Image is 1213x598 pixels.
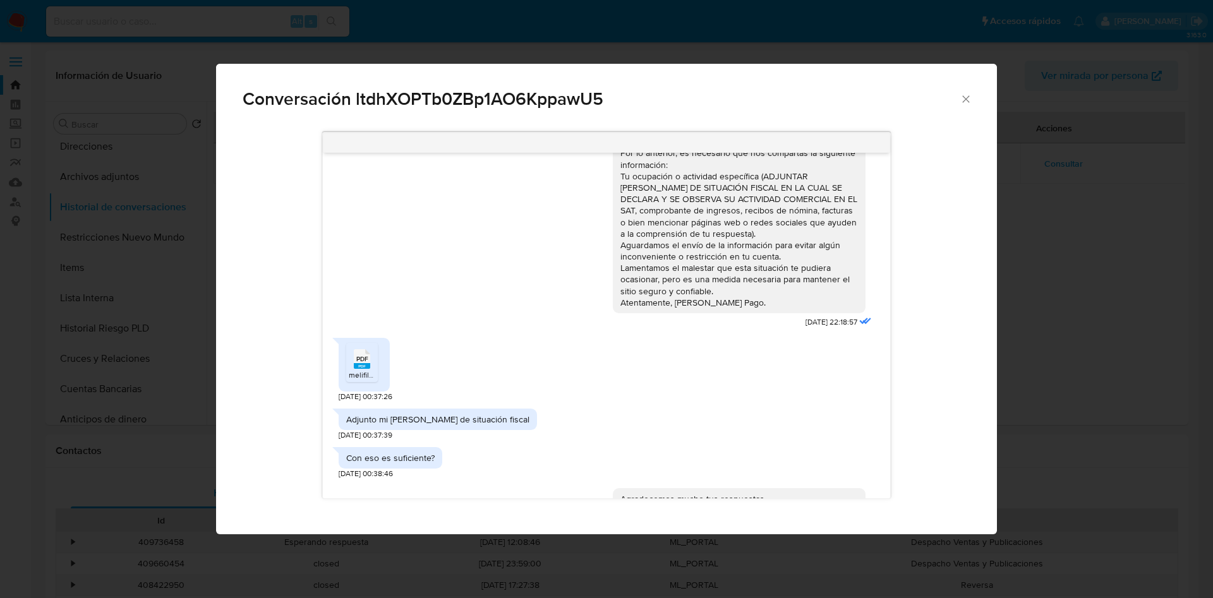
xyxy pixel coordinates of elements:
div: Adjunto mi [PERSON_NAME] de situación fiscal [346,414,529,425]
span: PDF [356,355,368,363]
div: Comunicación [216,64,997,535]
span: Conversación ltdhXOPTb0ZBp1AO6KppawU5 [243,90,960,108]
div: Estimado [PERSON_NAME] [PERSON_NAME]. Te comunicamos que se ha identificado un cambio en el uso h... [620,78,858,308]
span: [DATE] 00:37:39 [339,430,392,441]
button: Cerrar [960,93,971,104]
div: Agradecemos mucho tus respuestas. Para la institución es importante conocer a sus clientes. Estam... [620,493,858,551]
span: [DATE] 00:37:26 [339,392,392,402]
span: [DATE] 00:38:46 [339,469,393,479]
span: [DATE] 22:18:57 [806,317,857,328]
div: Con eso es suficiente? [346,452,435,463]
span: melifile9144377015299495336.pdf [349,369,465,380]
